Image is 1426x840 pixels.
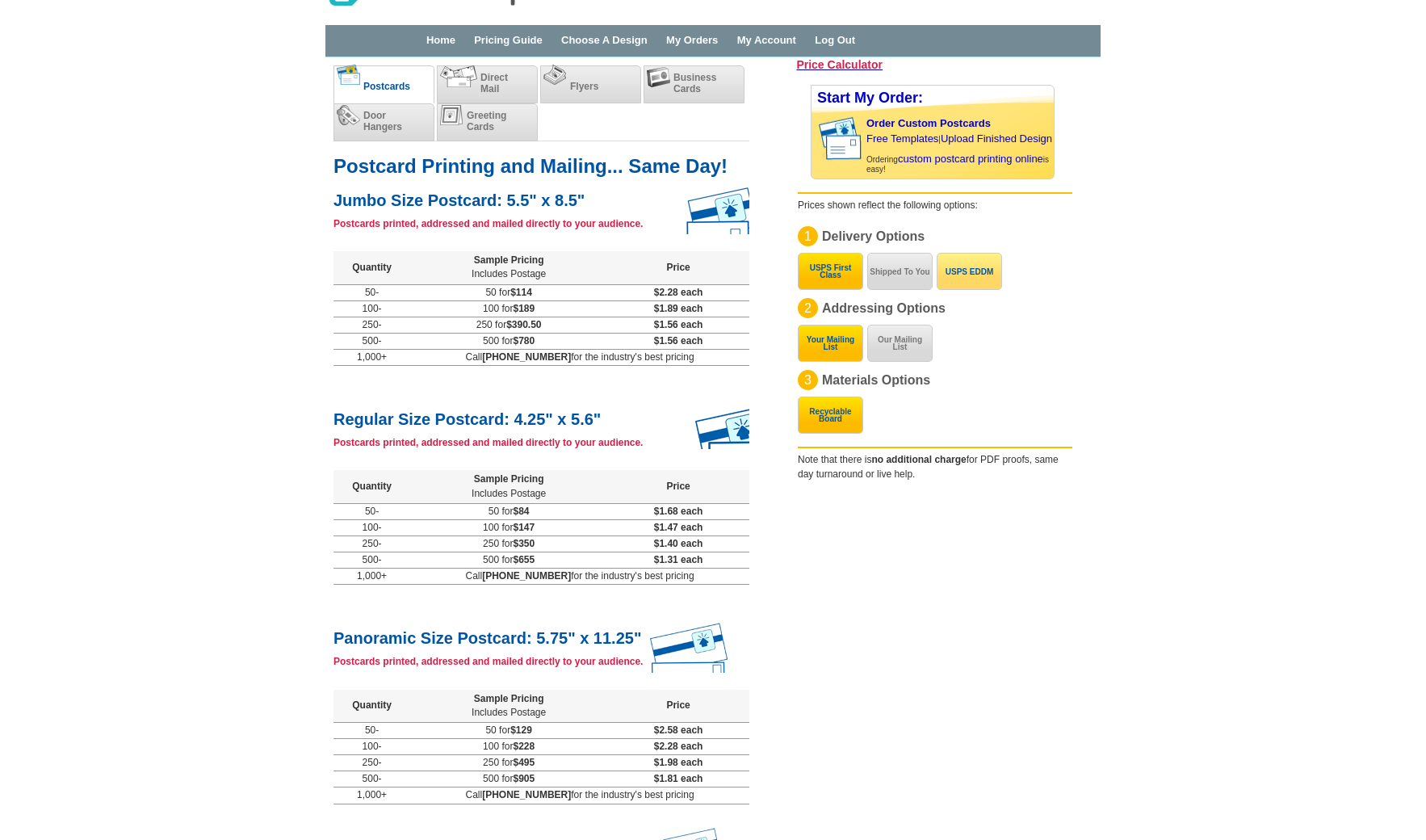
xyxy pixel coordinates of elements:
span: Delivery Options [822,229,925,243]
img: directmail.png [440,65,477,87]
h2: Jumbo Size Postcard: 5.5" x 8.5" [333,187,749,209]
a: custom postcard printing online [898,153,1043,165]
span: $2.28 each [654,287,703,298]
td: 250 for [410,755,607,771]
span: $1.89 each [654,303,703,314]
span: $350 [513,538,535,549]
td: 250 for [410,535,607,552]
strong: Postcards printed, addressed and mailed directly to your audience. [333,218,643,229]
strong: Postcards printed, addressed and mailed directly to your audience. [333,656,643,667]
span: $1.47 each [654,522,703,533]
th: Quantity [333,690,410,723]
b: [PHONE_NUMBER] [482,351,571,363]
td: 250- [333,317,410,333]
td: 500- [333,333,410,349]
span: $129 [510,724,532,736]
button: Our Mailing List [867,325,933,362]
span: $2.28 each [654,741,703,752]
span: Prices shown reflect the following options: [798,199,978,211]
th: Sample Pricing [410,690,607,723]
img: post card showing stamp and address area [816,112,873,166]
td: 100- [333,738,410,754]
div: Start My Order: [812,86,1054,112]
span: Includes Postage [472,488,546,499]
td: 100- [333,519,410,535]
h3: Price Calculator [796,57,883,72]
td: 250- [333,755,410,771]
span: $1.56 each [654,319,703,330]
td: 100 for [410,300,607,317]
td: Call for the industry's best pricing [410,350,749,366]
a: Pricing Guide [474,34,543,46]
span: $1.98 each [654,757,703,768]
td: 250- [333,535,410,552]
img: postcards_c.png [337,65,360,85]
th: Price [607,690,749,723]
td: Call for the industry's best pricing [410,569,749,585]
h2: Panoramic Size Postcard: 5.75" x 11.25" [333,625,749,647]
span: Flyers [570,81,598,92]
a: Home [426,34,455,46]
img: doorhangers.png [337,105,360,125]
span: $390.50 [506,319,541,330]
span: Includes Postage [472,268,546,279]
td: 50- [333,722,410,738]
td: 50- [333,503,410,519]
button: USPS First Class [798,253,863,290]
td: 250 for [410,317,607,333]
th: Sample Pricing [410,251,607,284]
a: Free Templates [866,132,938,145]
span: $189 [513,303,535,314]
span: Addressing Options [822,301,946,315]
span: $655 [513,554,535,565]
b: [PHONE_NUMBER] [482,789,571,800]
a: Log Out [815,34,855,46]
th: Price [607,470,749,503]
span: $1.68 each [654,506,703,517]
img: flyers.png [543,65,567,85]
td: 50 for [410,503,607,519]
a: Choose A Design [561,34,648,46]
a: Upload Finished Design [941,132,1052,145]
button: Recyclable Board [798,397,863,434]
a: Order Custom Postcards [866,117,991,129]
th: Quantity [333,251,410,284]
strong: Postcards printed, addressed and mailed directly to your audience. [333,437,643,448]
span: $1.40 each [654,538,703,549]
td: 1,000+ [333,787,410,804]
span: Direct Mail [480,72,508,94]
td: 50 for [410,722,607,738]
span: Includes Postage [472,707,546,718]
iframe: LiveChat chat widget [1103,464,1426,840]
button: USPS EDDM [937,253,1002,290]
span: Greeting Cards [467,110,506,132]
h1: Postcard Printing and Mailing... Same Day! [333,157,749,174]
td: 500- [333,771,410,787]
td: 1,000+ [333,350,410,366]
td: 100 for [410,519,607,535]
td: Call for the industry's best pricing [410,787,749,804]
span: $495 [513,757,535,768]
span: | Ordering is easy! [866,135,1052,174]
div: 1 [798,226,818,246]
span: Business Cards [673,72,716,94]
a: My Account [737,34,796,46]
b: no additional charge [871,454,966,465]
td: 50- [333,284,410,300]
td: 500- [333,552,410,569]
td: 100- [333,300,410,317]
span: Materials Options [822,373,930,387]
th: Sample Pricing [410,470,607,503]
span: $228 [513,741,535,752]
td: 1,000+ [333,569,410,585]
span: $1.31 each [654,554,703,565]
span: $1.56 each [654,335,703,346]
span: Door Hangers [363,110,402,132]
th: Quantity [333,470,410,503]
th: Price [607,251,749,284]
h2: Regular Size Postcard: 4.25" x 5.6" [333,406,749,428]
img: greetingcards.png [440,105,463,125]
span: $905 [513,773,535,784]
td: 50 for [410,284,607,300]
span: Postcards [363,81,410,92]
